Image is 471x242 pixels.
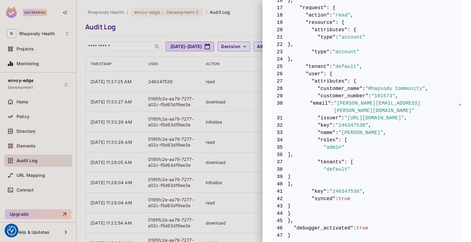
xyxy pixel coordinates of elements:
span: "user" [306,70,324,78]
span: : { [347,26,356,34]
span: : [ [344,158,353,166]
span: 18 [272,12,288,19]
span: } [272,232,462,239]
span: 37 [272,158,288,166]
span: 21 [272,34,288,41]
span: 31 [272,114,288,122]
span: 22 [272,41,288,48]
span: "roles" [318,136,339,144]
span: : [330,12,333,19]
span: , [425,85,428,92]
span: : { [335,19,344,26]
span: , [350,12,354,19]
span: } [272,203,462,210]
img: Revisit consent button [7,226,16,235]
span: : [335,129,339,136]
span: : { [327,4,335,12]
span: "attributes" [312,78,347,85]
span: "customer_number" [318,92,369,100]
span: 35 [272,144,288,151]
span: "default" [332,63,359,70]
span: 32 [272,122,288,129]
span: "attributes" [312,26,347,34]
span: : [335,34,339,41]
span: "synced" [312,195,335,203]
span: true [339,195,350,203]
span: "246347538" [330,188,362,195]
span: , [404,114,407,122]
span: "debugger_activated" [294,225,354,232]
span: "resource" [306,19,336,26]
span: 29 [272,92,288,100]
span: "account" [332,48,359,56]
span: , [362,188,366,195]
span: 36 [272,151,288,158]
span: 46 [272,225,288,232]
span: "246347538" [335,122,368,129]
span: , [395,92,398,100]
span: : [354,225,357,232]
span: : [335,195,339,203]
span: }, [272,181,462,188]
span: "Rhapsody Community" [366,85,425,92]
span: "key" [318,122,333,129]
span: 24 [272,56,288,63]
span: 44 [272,210,288,217]
span: 19 [272,19,288,26]
span: "tenants" [318,158,345,166]
span: ] [272,173,462,181]
span: 45 [272,217,288,225]
span: 30 [272,100,288,114]
span: "[URL][DOMAIN_NAME]" [344,114,404,122]
span: , [359,63,362,70]
span: : [330,48,333,56]
span: "issuer" [318,114,342,122]
span: "default" [324,166,350,173]
span: "101573" [371,92,395,100]
span: 39 [272,173,288,181]
span: } [272,210,462,217]
span: "tenant" [306,63,330,70]
span: : [ [339,136,347,144]
span: }, [272,217,462,225]
span: 34 [272,136,288,144]
span: 47 [272,232,288,239]
span: "request" [300,4,327,12]
span: "name" [318,129,336,136]
span: 17 [272,4,288,12]
span: : [368,92,371,100]
span: 38 [272,166,288,173]
span: : { [324,70,332,78]
span: "customer_name" [318,85,362,92]
button: Consent Preferences [7,226,16,235]
span: 23 [272,48,288,56]
span: "[PERSON_NAME][EMAIL_ADDRESS][PERSON_NAME][DOMAIN_NAME]" [334,100,459,114]
span: , [383,129,386,136]
span: : [331,100,334,114]
span: 28 [272,85,288,92]
span: ], [272,151,462,158]
span: : [330,63,333,70]
span: "admin" [324,144,344,151]
span: : [332,122,335,129]
span: 43 [272,203,288,210]
span: "account" [339,34,366,41]
span: 41 [272,188,288,195]
span: "type" [318,34,336,41]
span: 40 [272,181,288,188]
span: "email" [310,100,331,114]
span: 25 [272,63,288,70]
span: 27 [272,78,288,85]
span: true [356,225,368,232]
span: "[PERSON_NAME]" [339,129,383,136]
span: , [368,122,371,129]
span: "read" [332,12,350,19]
span: : [362,85,366,92]
span: 42 [272,195,288,203]
span: : [327,188,330,195]
span: 26 [272,70,288,78]
span: "type" [312,48,330,56]
span: : { [347,78,356,85]
span: , [459,100,462,114]
span: : [342,114,345,122]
